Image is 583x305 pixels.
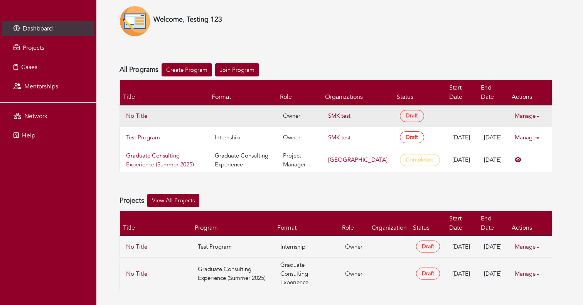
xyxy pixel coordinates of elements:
td: Owner [339,258,369,290]
a: No Title [126,269,185,278]
h4: Welcome, Testing 123 [153,15,222,24]
th: Status [394,80,446,105]
span: Draft [400,131,424,143]
td: Owner [277,127,322,148]
td: [DATE] [446,236,478,258]
th: Actions [509,210,552,236]
span: Completed [400,154,440,166]
span: Help [22,131,35,140]
a: Manage [515,239,546,254]
th: Organization [369,210,410,236]
span: Projects [23,44,44,52]
th: Start Date [446,210,478,236]
a: Graduate Consulting Experience (Summer 2025) [126,151,202,169]
a: Dashboard [2,21,94,36]
td: [DATE] [478,127,509,148]
span: Network [24,112,47,120]
td: [DATE] [446,258,478,290]
th: End Date [478,210,509,236]
a: Mentorships [2,79,94,94]
a: Network [2,108,94,124]
th: Status [410,210,447,236]
span: Cases [21,63,37,71]
h4: All Programs [120,66,158,74]
a: View All Projects [147,194,199,207]
td: [DATE] [478,236,509,258]
td: Test Program [192,236,274,258]
th: Title [120,80,209,105]
a: Help [2,128,94,143]
span: Dashboard [23,24,53,33]
a: SMK test [328,134,350,141]
td: Graduate Consulting Experience (Summer 2025) [192,258,274,290]
th: Format [274,210,339,236]
h4: Projects [120,197,144,205]
a: Create Program [162,63,212,77]
a: Join Program [215,63,259,77]
a: Manage [515,108,546,124]
td: Owner [277,105,322,127]
a: Manage [515,266,546,281]
a: Cases [2,59,94,75]
td: Graduate Consulting Experience [274,258,339,290]
a: No Title [126,242,185,251]
th: Organizations [322,80,394,105]
a: No Title [126,112,202,120]
span: Mentorships [24,82,58,91]
td: [DATE] [478,258,509,290]
td: [DATE] [446,148,478,172]
td: [DATE] [478,148,509,172]
th: Actions [509,80,552,105]
a: Test Program [126,133,202,142]
span: Draft [400,110,424,122]
td: Internship [274,236,339,258]
th: Role [339,210,369,236]
th: End Date [478,80,509,105]
td: [DATE] [446,127,478,148]
span: Draft [416,241,440,252]
td: Internship [209,127,277,148]
td: Graduate Consulting Experience [209,148,277,172]
a: [GEOGRAPHIC_DATA] [328,156,388,164]
a: Projects [2,40,94,56]
td: Owner [339,236,369,258]
img: Educator-Icon-31d5a1e457ca3f5474c6b92ab10a5d5101c9f8fbafba7b88091835f1a8db102f.png [120,6,150,37]
a: Manage [515,130,546,145]
th: Title [120,210,192,236]
th: Program [192,210,274,236]
th: Start Date [446,80,478,105]
th: Role [277,80,322,105]
td: Project Manager [277,148,322,172]
th: Format [209,80,277,105]
a: SMK test [328,112,350,120]
span: Draft [416,268,440,280]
